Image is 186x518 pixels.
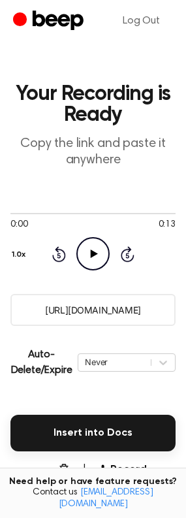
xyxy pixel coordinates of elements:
span: Contact us [8,487,178,510]
button: 1.0x [10,244,31,266]
span: 0:13 [159,218,176,232]
p: Auto-Delete/Expire [10,347,72,378]
div: Never [85,356,144,368]
a: Beep [13,8,87,34]
button: Delete [26,462,72,493]
span: 0:00 [10,218,27,232]
p: Copy the link and paste it anywhere [10,136,176,169]
a: [EMAIL_ADDRESS][DOMAIN_NAME] [59,488,153,509]
span: | [82,462,87,493]
button: Record Again [97,462,176,493]
a: Log Out [110,5,173,37]
h1: Your Recording is Ready [10,84,176,125]
button: Insert into Docs [10,415,176,451]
